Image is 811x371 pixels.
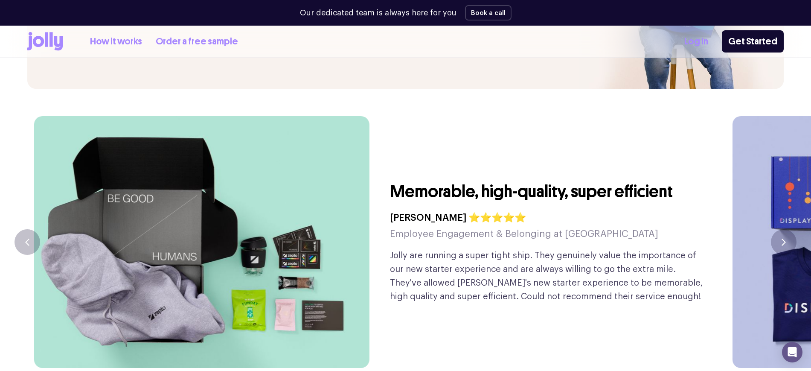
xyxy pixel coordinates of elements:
h3: Memorable, high-quality, super efficient [390,181,673,203]
a: Order a free sample [156,35,238,49]
h5: Employee Engagement & Belonging at [GEOGRAPHIC_DATA] [390,226,658,242]
div: Open Intercom Messenger [782,342,802,362]
p: Our dedicated team is always here for you [300,7,456,19]
p: Jolly are running a super tight ship. They genuinely value the importance of our new starter expe... [390,249,705,304]
h4: [PERSON_NAME] ⭐⭐⭐⭐⭐ [390,210,658,226]
a: Log In [684,35,708,49]
button: Book a call [465,5,512,20]
a: How it works [90,35,142,49]
a: Get Started [722,30,784,53]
